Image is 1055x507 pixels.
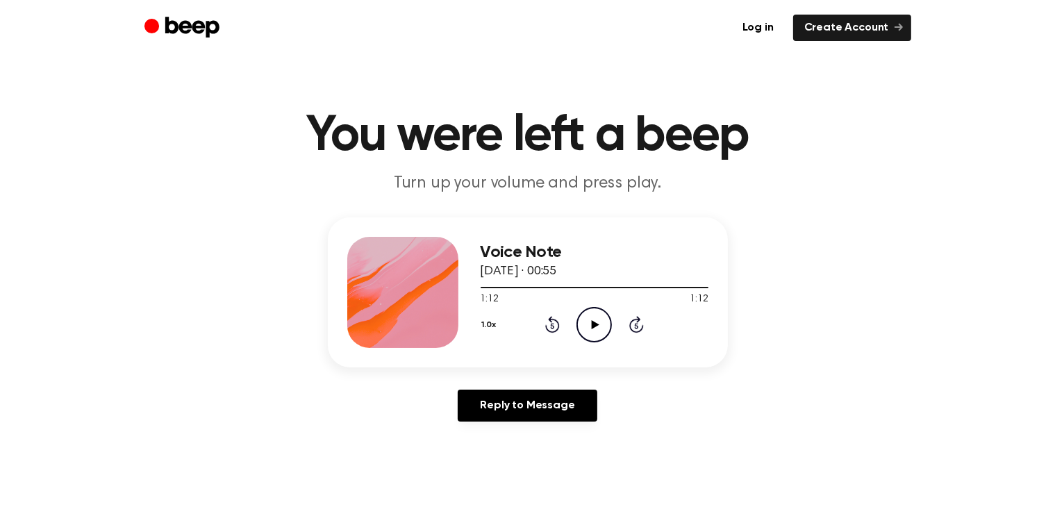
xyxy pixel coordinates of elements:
[481,243,708,262] h3: Voice Note
[793,15,911,41] a: Create Account
[731,15,785,41] a: Log in
[144,15,223,42] a: Beep
[481,292,499,307] span: 1:12
[690,292,708,307] span: 1:12
[261,172,795,195] p: Turn up your volume and press play.
[481,265,557,278] span: [DATE] · 00:55
[458,390,597,422] a: Reply to Message
[481,313,502,337] button: 1.0x
[172,111,883,161] h1: You were left a beep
